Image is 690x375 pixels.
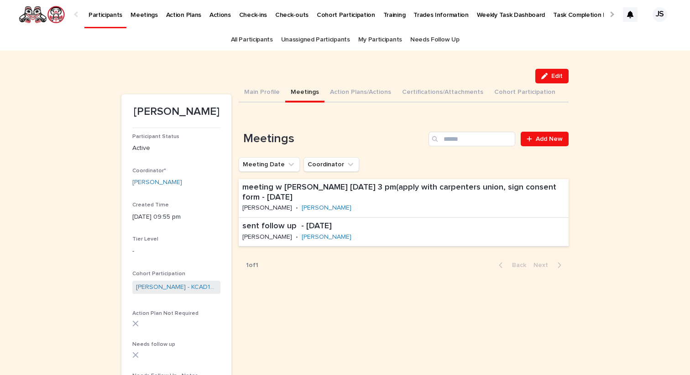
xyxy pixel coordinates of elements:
[132,178,182,187] a: [PERSON_NAME]
[136,283,217,292] a: [PERSON_NAME] - KCAD13- [DATE]
[132,247,220,256] p: -
[242,204,292,212] p: [PERSON_NAME]
[653,7,667,22] div: JS
[530,261,569,269] button: Next
[132,144,220,153] p: Active
[358,29,402,51] a: My Participants
[132,134,179,139] span: Participant Status
[536,136,563,142] span: Add New
[296,204,298,212] p: •
[132,212,220,222] p: [DATE] 09:55 pm
[507,262,526,268] span: Back
[489,83,561,103] button: Cohort Participation
[239,218,569,247] a: sent follow up - [DATE][PERSON_NAME]•[PERSON_NAME]
[491,261,530,269] button: Back
[281,29,350,51] a: Unassigned Participants
[303,157,359,172] button: Coordinator
[242,233,292,241] p: [PERSON_NAME]
[231,29,273,51] a: All Participants
[242,183,565,202] p: meeting w [PERSON_NAME] [DATE] 3 pm(apply with carpenters union, sign consent form - [DATE]
[324,83,397,103] button: Action Plans/Actions
[535,69,569,83] button: Edit
[132,168,166,174] span: Coordinator*
[397,83,489,103] button: Certifications/Attachments
[132,311,199,316] span: Action Plan Not Required
[302,233,351,241] a: [PERSON_NAME]
[132,105,220,118] p: [PERSON_NAME]
[239,132,425,146] h1: Meetings
[533,262,554,268] span: Next
[132,271,185,277] span: Cohort Participation
[239,179,569,218] a: meeting w [PERSON_NAME] [DATE] 3 pm(apply with carpenters union, sign consent form - [DATE][PERSO...
[521,132,569,146] a: Add New
[239,157,300,172] button: Meeting Date
[242,221,441,231] p: sent follow up - [DATE]
[18,5,65,24] img: rNyI97lYS1uoOg9yXW8k
[285,83,324,103] button: Meetings
[429,132,515,146] input: Search
[410,29,459,51] a: Needs Follow Up
[239,254,266,277] p: 1 of 1
[132,202,169,208] span: Created Time
[132,342,175,347] span: Needs follow up
[551,73,563,79] span: Edit
[296,233,298,241] p: •
[302,204,351,212] a: [PERSON_NAME]
[239,83,285,103] button: Main Profile
[132,236,158,242] span: Tier Level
